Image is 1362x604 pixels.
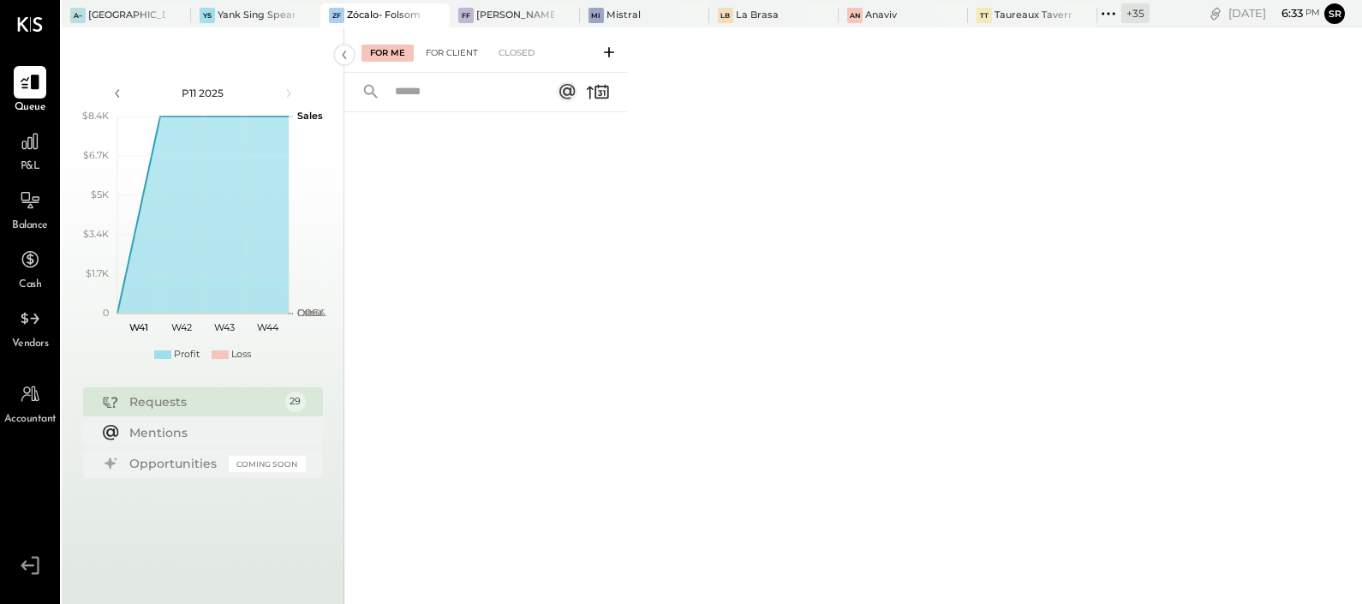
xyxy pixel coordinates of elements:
div: La Brasa [736,9,779,22]
div: [DATE] [1228,5,1320,21]
a: Queue [1,66,59,116]
text: W41 [129,321,148,333]
div: LB [718,8,733,23]
div: copy link [1207,4,1224,22]
div: ZF [329,8,344,23]
div: 29 [285,392,306,412]
text: $6.7K [83,149,109,161]
div: An [847,8,863,23]
a: Balance [1,184,59,234]
div: Opportunities [129,455,220,472]
text: $3.4K [83,228,109,240]
span: Balance [12,218,48,234]
div: Mentions [129,424,297,441]
div: Coming Soon [229,456,306,472]
span: P&L [21,159,40,175]
div: [PERSON_NAME], LLC [476,9,553,22]
span: 6 : 33 [1269,5,1303,21]
a: Accountant [1,378,59,428]
div: TT [977,8,992,23]
div: A– [70,8,86,23]
span: Queue [15,100,46,116]
span: Cash [19,278,41,293]
span: Accountant [4,412,57,428]
div: Taureaux Tavern [995,9,1072,22]
text: 0 [103,307,109,319]
text: $8.4K [82,110,109,122]
div: Closed [490,45,543,62]
text: W43 [214,321,235,333]
a: Vendors [1,302,59,352]
button: Sr [1324,3,1345,24]
text: W42 [171,321,192,333]
a: Cash [1,243,59,293]
div: P11 2025 [130,86,276,100]
div: Yank Sing Spear Street [218,9,295,22]
div: Anaviv [865,9,897,22]
text: W44 [256,321,278,333]
text: Sales [297,110,323,122]
div: Requests [129,393,277,410]
text: OPEX [297,307,325,319]
span: pm [1305,7,1320,19]
div: Loss [231,348,251,362]
div: + 35 [1121,3,1150,23]
div: FF [458,8,474,23]
div: For Client [417,45,487,62]
div: Zócalo- Folsom [347,9,421,22]
div: Mi [588,8,604,23]
div: Mistral [606,9,641,22]
div: [GEOGRAPHIC_DATA] – [GEOGRAPHIC_DATA] [88,9,165,22]
div: For Me [361,45,414,62]
text: $5K [91,188,109,200]
text: $1.7K [86,267,109,279]
span: Vendors [12,337,49,352]
a: P&L [1,125,59,175]
div: YS [200,8,215,23]
div: Profit [174,348,200,362]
